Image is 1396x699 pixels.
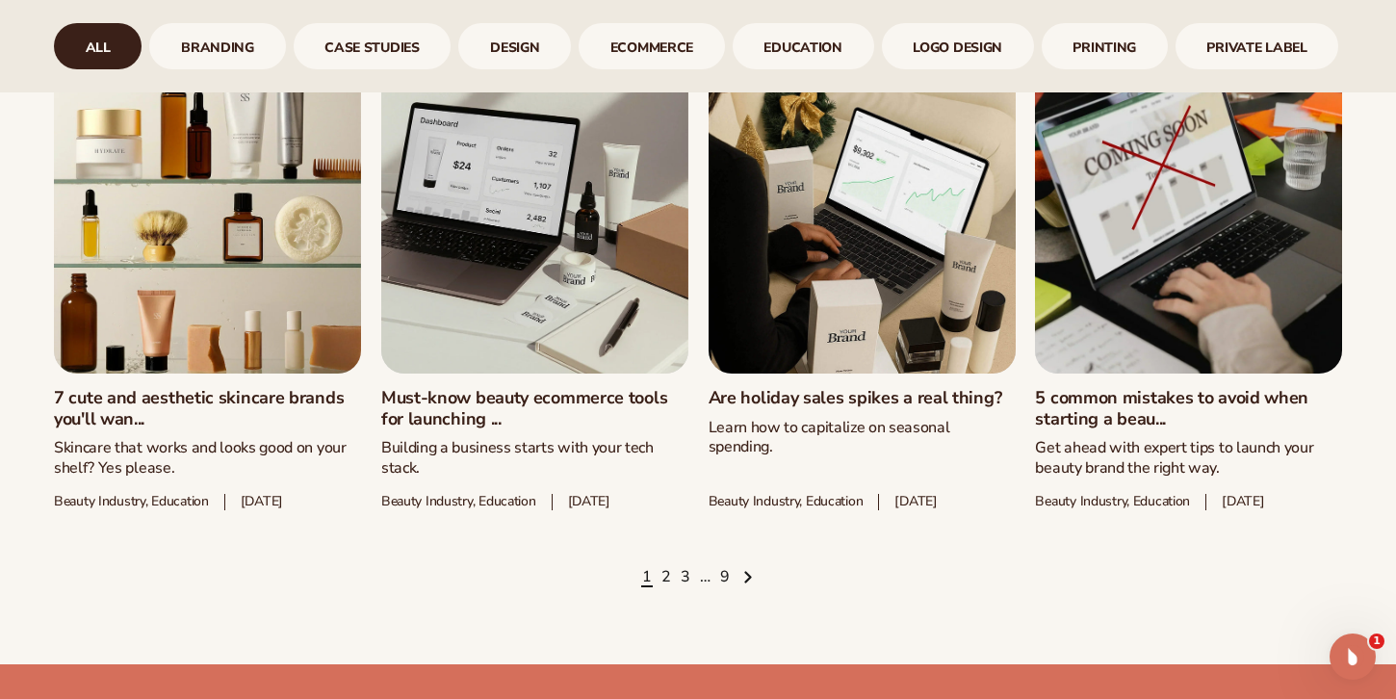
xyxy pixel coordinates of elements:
div: 5 / 9 [579,23,725,69]
a: Page 2 [661,567,671,588]
iframe: Intercom live chat [1330,634,1376,680]
span: Beauty industry, Education [1035,494,1190,510]
div: 1 / 9 [54,23,142,69]
span: … [700,567,711,588]
div: 3 / 9 [294,23,452,69]
a: logo design [882,23,1034,69]
span: Beauty industry, Education [709,494,864,510]
a: ecommerce [579,23,725,69]
a: Page 3 [681,567,690,588]
div: 4 / 9 [458,23,571,69]
span: Beauty industry, Education [54,494,209,510]
div: 9 / 9 [1176,23,1339,69]
a: Next page [739,567,755,588]
span: Beauty industry, Education [381,494,536,510]
div: 2 / 9 [149,23,285,69]
span: 1 [1369,634,1384,649]
div: 8 / 9 [1042,23,1168,69]
a: 5 common mistakes to avoid when starting a beau... [1035,388,1342,429]
a: design [458,23,571,69]
a: case studies [294,23,452,69]
div: 6 / 9 [733,23,874,69]
div: 7 / 9 [882,23,1034,69]
a: Page 1 [642,567,652,588]
a: Are holiday sales spikes a real thing? [709,388,1016,409]
a: 7 cute and aesthetic skincare brands you'll wan... [54,388,361,429]
a: Page 9 [720,567,730,588]
a: All [54,23,142,69]
a: Private Label [1176,23,1339,69]
a: branding [149,23,285,69]
a: Must-know beauty ecommerce tools for launching ... [381,388,688,429]
nav: Pagination [54,567,1342,588]
a: printing [1042,23,1168,69]
a: Education [733,23,874,69]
